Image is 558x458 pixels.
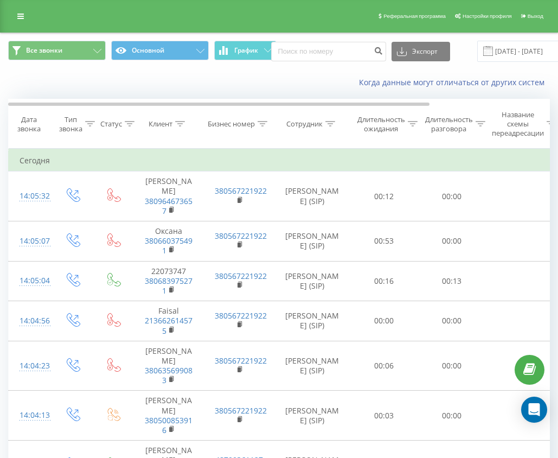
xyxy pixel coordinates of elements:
[59,115,82,133] div: Тип звонка
[274,391,350,441] td: [PERSON_NAME] (SIP)
[26,46,62,55] span: Все звонки
[359,77,550,87] a: Когда данные могут отличаться от других систем
[286,119,323,129] div: Сотрудник
[145,365,193,385] a: 380635699083
[418,261,486,301] td: 00:13
[350,171,418,221] td: 00:12
[350,341,418,391] td: 00:06
[133,341,204,391] td: [PERSON_NAME]
[521,397,547,423] div: Open Intercom Messenger
[350,221,418,262] td: 00:53
[357,115,405,133] div: Длительность ожидания
[20,270,41,291] div: 14:05:04
[274,171,350,221] td: [PERSON_NAME] (SIP)
[133,261,204,301] td: 22073747
[100,119,122,129] div: Статус
[149,119,172,129] div: Клиент
[208,119,255,129] div: Бизнес номер
[145,236,193,256] a: 380660375491
[133,171,204,221] td: [PERSON_NAME]
[271,42,386,61] input: Поиск по номеру
[215,405,267,416] a: 380567221922
[20,310,41,332] div: 14:04:56
[418,171,486,221] td: 00:00
[274,301,350,341] td: [PERSON_NAME] (SIP)
[145,276,193,296] a: 380683975271
[133,301,204,341] td: Faisal
[274,341,350,391] td: [PERSON_NAME] (SIP)
[145,315,193,335] a: 213662614575
[383,13,446,19] span: Реферальная программа
[215,271,267,281] a: 380567221922
[145,196,193,216] a: 380964673657
[133,221,204,262] td: Оксана
[350,301,418,341] td: 00:00
[418,221,486,262] td: 00:00
[20,355,41,377] div: 14:04:23
[20,186,41,207] div: 14:05:32
[215,186,267,196] a: 380567221922
[492,110,544,138] div: Название схемы переадресации
[133,391,204,441] td: [PERSON_NAME]
[9,115,49,133] div: Дата звонка
[350,261,418,301] td: 00:16
[274,221,350,262] td: [PERSON_NAME] (SIP)
[215,355,267,366] a: 380567221922
[350,391,418,441] td: 00:03
[274,261,350,301] td: [PERSON_NAME] (SIP)
[392,42,450,61] button: Экспорт
[418,301,486,341] td: 00:00
[215,310,267,321] a: 380567221922
[20,405,41,426] div: 14:04:13
[111,41,209,60] button: Основной
[8,41,106,60] button: Все звонки
[20,231,41,252] div: 14:05:07
[418,341,486,391] td: 00:00
[463,13,512,19] span: Настройки профиля
[145,415,193,435] a: 380500853916
[418,391,486,441] td: 00:00
[215,231,267,241] a: 380567221922
[528,13,543,19] span: Выход
[214,41,277,60] button: График
[425,115,473,133] div: Длительность разговора
[234,47,258,54] span: График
